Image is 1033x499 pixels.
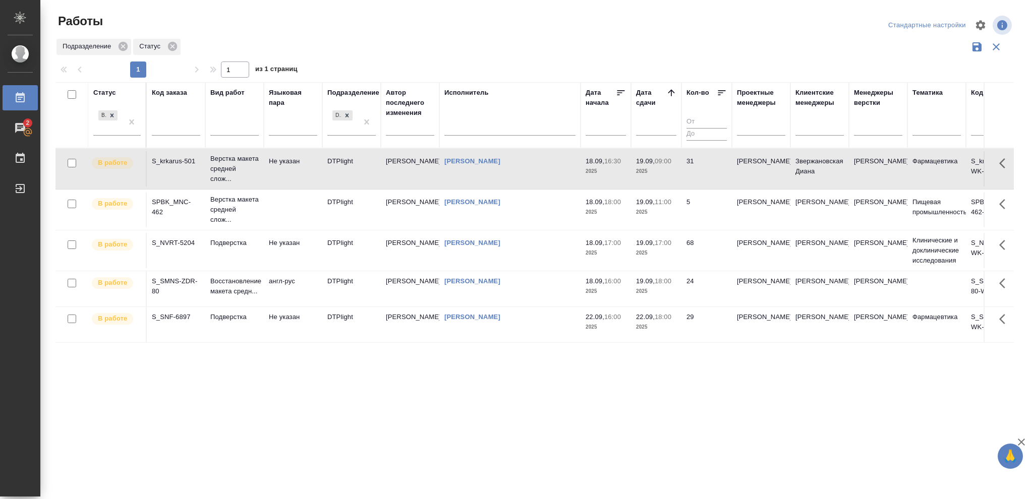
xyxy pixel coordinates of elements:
td: [PERSON_NAME] [381,192,439,227]
div: Тематика [912,88,943,98]
p: В работе [98,199,127,209]
button: Здесь прячутся важные кнопки [993,192,1017,216]
div: Исполнитель выполняет работу [91,312,141,326]
div: Подразделение [56,39,131,55]
p: В работе [98,158,127,168]
div: Статус [133,39,181,55]
a: [PERSON_NAME] [444,157,500,165]
p: 19.09, [636,157,655,165]
p: Восстановление макета средн... [210,276,259,296]
td: DTPlight [322,233,381,268]
p: [PERSON_NAME] [854,156,902,166]
p: Фармацевтика [912,156,961,166]
p: 2025 [636,166,676,176]
td: 31 [681,151,732,186]
span: 2 [20,118,35,128]
td: [PERSON_NAME] [732,233,790,268]
button: Сохранить фильтры [967,37,987,56]
p: 19.09, [636,198,655,206]
p: 18:00 [604,198,621,206]
td: [PERSON_NAME] [790,307,849,342]
td: [PERSON_NAME] [790,271,849,306]
div: Проектные менеджеры [737,88,785,108]
div: Исполнитель выполняет работу [91,276,141,290]
p: 2025 [636,207,676,217]
div: Подразделение [327,88,379,98]
p: 19.09, [636,277,655,285]
td: [PERSON_NAME] [732,271,790,306]
p: 22.09, [636,313,655,321]
td: S_SNF-6897-WK-003 [966,307,1024,342]
div: Статус [93,88,116,98]
span: Настроить таблицу [968,13,993,37]
a: 2 [3,115,38,141]
td: [PERSON_NAME] [790,192,849,227]
p: [PERSON_NAME] [854,197,902,207]
button: Здесь прячутся важные кнопки [993,271,1017,295]
div: DTPlight [331,109,354,122]
p: Фармацевтика [912,312,961,322]
td: Не указан [264,307,322,342]
button: Здесь прячутся важные кнопки [993,151,1017,175]
p: В работе [98,314,127,324]
p: В работе [98,278,127,288]
p: 2025 [586,248,626,258]
td: 68 [681,233,732,268]
p: Верстка макета средней слож... [210,154,259,184]
td: [PERSON_NAME] [732,151,790,186]
p: [PERSON_NAME] [854,276,902,286]
div: Исполнитель [444,88,489,98]
td: Звержановская Диана [790,151,849,186]
p: 2025 [636,286,676,296]
div: split button [886,18,968,33]
div: S_krkarus-501 [152,156,200,166]
td: [PERSON_NAME] [790,233,849,268]
td: S_krkarus-501-WK-008 [966,151,1024,186]
td: Не указан [264,151,322,186]
div: Вид работ [210,88,245,98]
td: 5 [681,192,732,227]
p: 2025 [636,322,676,332]
p: 2025 [636,248,676,258]
div: Исполнитель выполняет работу [91,156,141,170]
p: 19.09, [636,239,655,246]
td: Не указан [264,233,322,268]
p: 18:00 [655,277,671,285]
td: [PERSON_NAME] [732,307,790,342]
p: Подразделение [63,41,114,51]
span: Посмотреть информацию [993,16,1014,35]
div: Клиентские менеджеры [795,88,844,108]
td: DTPlight [322,192,381,227]
div: SPBK_MNC-462 [152,197,200,217]
div: S_SMNS-ZDR-80 [152,276,200,296]
p: 2025 [586,207,626,217]
td: DTPlight [322,271,381,306]
td: S_SMNS-ZDR-80-WK-015 [966,271,1024,306]
input: До [686,128,727,141]
div: Кол-во [686,88,709,98]
p: Пищевая промышленность [912,197,961,217]
td: [PERSON_NAME] [381,233,439,268]
td: SPBK_MNC-462-WK-008 [966,192,1024,227]
a: [PERSON_NAME] [444,313,500,321]
div: S_SNF-6897 [152,312,200,322]
p: 16:00 [604,313,621,321]
td: [PERSON_NAME] [732,192,790,227]
p: 09:00 [655,157,671,165]
p: Подверстка [210,238,259,248]
td: 29 [681,307,732,342]
p: Статус [139,41,164,51]
p: Клинические и доклинические исследования [912,235,961,266]
a: [PERSON_NAME] [444,277,500,285]
span: из 1 страниц [255,63,298,78]
div: В работе [97,109,119,122]
p: 17:00 [604,239,621,246]
button: 🙏 [998,444,1023,469]
div: Дата сдачи [636,88,666,108]
div: Исполнитель выполняет работу [91,238,141,252]
p: 22.09, [586,313,604,321]
td: [PERSON_NAME] [381,307,439,342]
div: Исполнитель выполняет работу [91,197,141,211]
p: 18:00 [655,313,671,321]
p: 2025 [586,322,626,332]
